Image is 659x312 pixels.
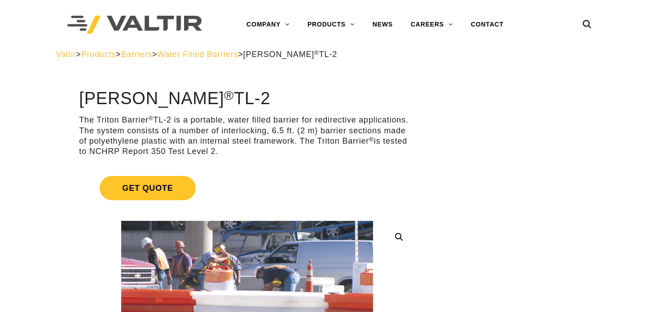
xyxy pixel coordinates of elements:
a: Water Filled Barriers [157,50,238,59]
a: Barriers [121,50,152,59]
p: The Triton Barrier TL-2 is a portable, water filled barrier for redirective applications. The sys... [79,115,415,157]
sup: ® [149,115,154,122]
sup: ® [369,136,374,143]
a: COMPANY [237,16,299,34]
a: NEWS [364,16,402,34]
div: > > > > [56,49,603,60]
a: Products [81,50,116,59]
span: [PERSON_NAME] TL-2 [243,50,337,59]
a: CAREERS [402,16,462,34]
a: Valtir [56,50,76,59]
h1: [PERSON_NAME] TL-2 [79,89,415,108]
img: Valtir [67,16,202,34]
a: CONTACT [462,16,513,34]
span: Get Quote [100,176,195,200]
sup: ® [224,88,234,102]
a: PRODUCTS [299,16,364,34]
a: Get Quote [79,165,415,211]
sup: ® [314,49,319,56]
